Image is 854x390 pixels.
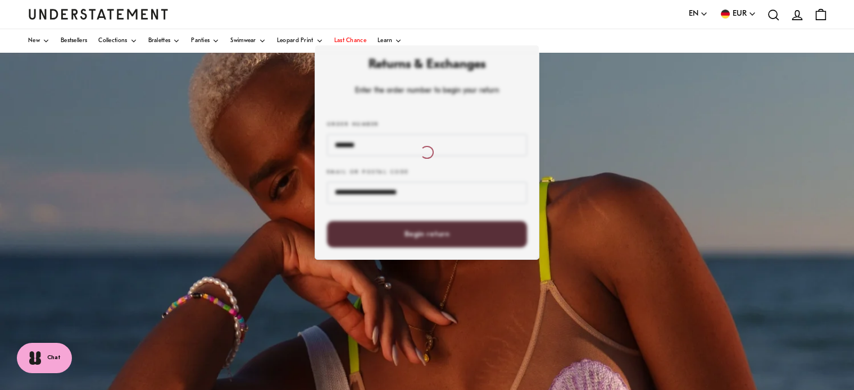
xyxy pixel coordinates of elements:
[689,8,698,20] span: EN
[148,29,180,53] a: Bralettes
[148,38,171,44] span: Bralettes
[191,38,210,44] span: Panties
[61,38,87,44] span: Bestsellers
[28,9,169,19] a: Understatement Homepage
[47,354,61,363] span: Chat
[334,29,366,53] a: Last Chance
[61,29,87,53] a: Bestsellers
[230,38,256,44] span: Swimwear
[98,38,127,44] span: Collections
[689,8,708,20] button: EN
[17,343,72,373] button: Chat
[334,38,366,44] span: Last Chance
[28,29,49,53] a: New
[28,38,40,44] span: New
[191,29,219,53] a: Panties
[733,8,747,20] span: EUR
[378,29,402,53] a: Learn
[98,29,137,53] a: Collections
[719,8,756,20] button: EUR
[277,29,323,53] a: Leopard Print
[378,38,393,44] span: Learn
[230,29,265,53] a: Swimwear
[277,38,314,44] span: Leopard Print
